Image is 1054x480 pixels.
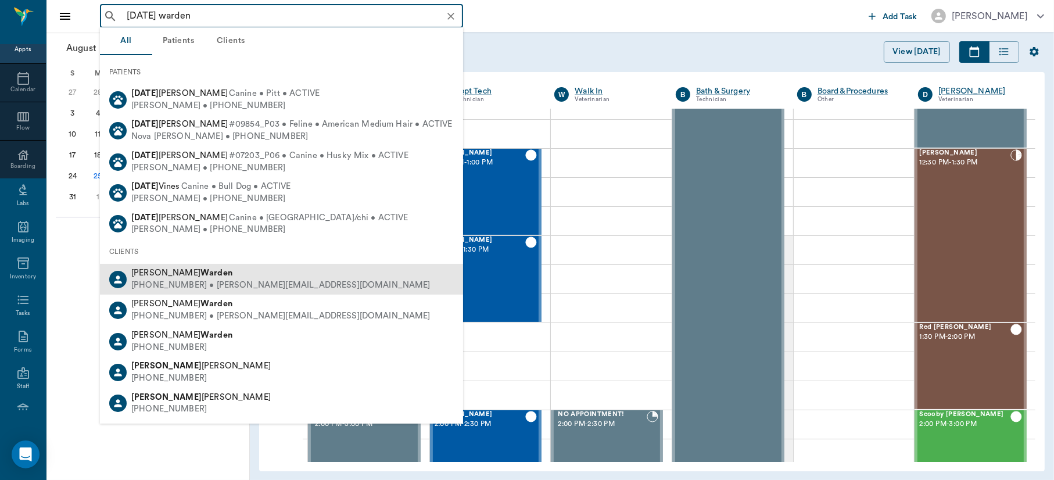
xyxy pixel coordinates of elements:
a: Appt Tech [454,85,537,97]
span: Scooby [PERSON_NAME] [919,411,1010,418]
div: S [60,65,85,82]
a: Walk In [575,85,658,97]
span: NO APPOINTMENT! [558,411,647,418]
div: Monday, August 11, 2025 [89,126,106,142]
div: Veterinarian [575,95,658,105]
span: [PERSON_NAME] [131,361,271,370]
div: Technician [454,95,537,105]
span: Vines [131,182,180,191]
a: [PERSON_NAME] [938,85,1022,97]
span: 1:30 PM - 2:00 PM [919,331,1010,343]
div: [PHONE_NUMBER] [131,342,232,354]
div: [PHONE_NUMBER] [131,403,271,415]
div: CHECKED_OUT, 1:30 PM - 2:00 PM [915,323,1027,410]
span: 1:00 PM - 1:30 PM [435,244,526,256]
span: [PERSON_NAME] [131,299,232,308]
span: [PERSON_NAME] [131,213,228,222]
div: Monday, July 28, 2025 [89,84,106,101]
a: Board &Procedures [818,85,901,97]
div: Sunday, August 17, 2025 [64,147,81,163]
b: [PERSON_NAME] [131,393,202,402]
span: [PERSON_NAME] [919,149,1010,157]
div: M [85,65,111,82]
div: Nova [PERSON_NAME] • [PHONE_NUMBER] [131,131,453,143]
div: W [554,87,569,102]
span: 2025 [99,40,124,56]
input: Search [122,8,460,24]
b: [DATE] [131,182,159,191]
div: [PHONE_NUMBER] [131,372,271,385]
div: CLIENTS [100,239,463,264]
div: Tasks [16,309,30,318]
div: Imaging [12,236,34,245]
span: 2:00 PM - 2:30 PM [435,418,526,430]
span: [PERSON_NAME] [131,89,228,98]
b: [DATE] [131,151,159,160]
div: Monday, August 18, 2025 [89,147,106,163]
div: Sunday, July 27, 2025 [64,84,81,101]
button: Clear [443,8,459,24]
div: [PHONE_NUMBER] • [PERSON_NAME][EMAIL_ADDRESS][DOMAIN_NAME] [131,280,431,292]
div: [PERSON_NAME] • [PHONE_NUMBER] [131,193,291,205]
button: View [DATE] [884,41,950,63]
span: [PERSON_NAME] [131,151,228,160]
span: [PERSON_NAME] [435,149,526,157]
span: Red [PERSON_NAME] [919,324,1010,331]
button: Clients [205,27,257,55]
div: Monday, September 1, 2025 [89,189,106,205]
span: [PERSON_NAME] [131,268,232,277]
div: [PERSON_NAME] • [PHONE_NUMBER] [131,162,408,174]
div: Appts [15,45,31,54]
span: Canine • Bull Dog • ACTIVE [181,181,291,193]
b: [DATE] [131,89,159,98]
button: Close drawer [53,5,77,28]
button: August2025 [60,37,142,60]
span: 2:00 PM - 2:30 PM [558,418,647,430]
span: 2:00 PM - 3:00 PM [315,418,404,430]
b: Warden [200,268,232,277]
div: Other [818,95,901,105]
button: All [100,27,152,55]
span: Canine • Pitt • ACTIVE [229,88,320,100]
button: [PERSON_NAME] [922,5,1053,27]
b: Warden [200,331,232,339]
div: Sunday, August 10, 2025 [64,126,81,142]
a: Bath & Surgery [696,85,780,97]
div: Open Intercom Messenger [12,440,40,468]
button: Add Task [864,5,922,27]
span: 2:00 PM - 3:00 PM [919,418,1010,430]
div: B [676,87,690,102]
div: D [918,87,933,102]
span: #09854_P03 • Feline • American Medium Hair • ACTIVE [229,119,453,131]
span: #07203_P06 • Canine • Husky Mix • ACTIVE [229,150,408,162]
span: August [64,40,99,56]
div: [PHONE_NUMBER] • [PERSON_NAME][EMAIL_ADDRESS][DOMAIN_NAME] [131,310,431,323]
div: Inventory [10,273,36,281]
span: [PERSON_NAME] [435,237,526,244]
div: CHECKED_IN, 12:30 PM - 1:30 PM [915,148,1027,323]
div: Forms [14,346,31,354]
b: [PERSON_NAME] [131,361,202,370]
span: [PERSON_NAME] [131,393,271,402]
span: 12:30 PM - 1:30 PM [919,157,1010,169]
div: [PERSON_NAME] [952,9,1028,23]
div: Labs [17,199,29,208]
span: [PERSON_NAME] [435,411,526,418]
div: Today, Monday, August 25, 2025 [89,168,106,184]
b: [DATE] [131,120,159,128]
span: [PERSON_NAME] [131,120,228,128]
div: PATIENTS [100,60,463,84]
div: Veterinarian [938,95,1022,105]
div: CHECKED_OUT, 1:00 PM - 1:30 PM [430,235,542,323]
span: Canine • [GEOGRAPHIC_DATA]/chi • ACTIVE [229,212,408,224]
div: Sunday, August 31, 2025 [64,189,81,205]
div: Staff [17,382,29,391]
div: Sunday, August 3, 2025 [64,105,81,121]
b: [DATE] [131,213,159,222]
span: [PERSON_NAME] [131,331,232,339]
